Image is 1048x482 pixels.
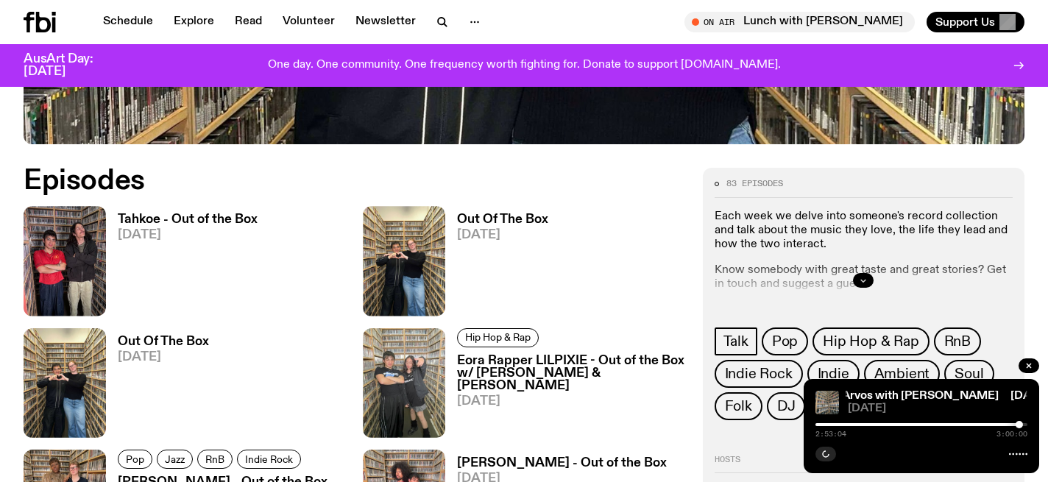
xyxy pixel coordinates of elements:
span: Folk [725,398,752,414]
a: Talk [715,327,757,355]
a: Pop [762,327,808,355]
h2: Hosts [715,456,1013,473]
span: DJ [777,398,796,414]
span: 2:53:04 [815,430,846,438]
span: Pop [126,453,144,464]
a: Indie Rock [715,360,803,388]
span: [DATE] [118,229,258,241]
a: Out Of The Box[DATE] [106,336,209,438]
a: Folk [715,392,762,420]
a: Explore [165,12,223,32]
a: Ambient [864,360,941,388]
span: Talk [723,333,748,350]
span: Hip Hop & Rap [465,332,531,343]
img: Matt Do & Tahkoe [24,206,106,316]
img: Matt and Kate stand in the music library and make a heart shape with one hand each. [24,328,106,438]
a: [DATE] Arvos with [PERSON_NAME] [801,390,999,402]
span: Indie [818,366,849,382]
a: Indie Rock [237,450,301,469]
h3: Out Of The Box [457,213,548,226]
p: Each week we delve into someone's record collection and talk about the music they love, the life ... [715,210,1013,252]
span: RnB [944,333,971,350]
button: On AirLunch with [PERSON_NAME] [684,12,915,32]
h3: Out Of The Box [118,336,209,348]
span: [DATE] [118,351,209,364]
a: Hip Hop & Rap [812,327,929,355]
span: Pop [772,333,798,350]
span: Jazz [165,453,185,464]
a: Soul [944,360,994,388]
h3: [PERSON_NAME] - Out of the Box [457,457,667,469]
span: [DATE] [457,395,684,408]
span: Indie Rock [725,366,793,382]
h3: Tahkoe - Out of the Box [118,213,258,226]
a: Schedule [94,12,162,32]
a: Volunteer [274,12,344,32]
a: Out Of The Box[DATE] [445,213,548,316]
a: Eora Rapper LILPIXIE - Out of the Box w/ [PERSON_NAME] & [PERSON_NAME][DATE] [445,355,684,438]
a: Hip Hop & Rap [457,328,539,347]
span: Indie Rock [245,453,293,464]
span: [DATE] [848,403,1027,414]
h3: Eora Rapper LILPIXIE - Out of the Box w/ [PERSON_NAME] & [PERSON_NAME] [457,355,684,392]
span: 83 episodes [726,180,783,188]
a: RnB [934,327,981,355]
a: Jazz [157,450,193,469]
p: One day. One community. One frequency worth fighting for. Donate to support [DOMAIN_NAME]. [268,59,781,72]
a: Indie [807,360,860,388]
span: Ambient [874,366,930,382]
button: Support Us [927,12,1024,32]
a: DJ [767,392,806,420]
span: 3:00:00 [996,430,1027,438]
span: Hip Hop & Rap [823,333,918,350]
span: Support Us [935,15,995,29]
h3: AusArt Day: [DATE] [24,53,118,78]
a: RnB [197,450,233,469]
img: Matt and Kate stand in the music library and make a heart shape with one hand each. [363,206,445,316]
a: Tahkoe - Out of the Box[DATE] [106,213,258,316]
img: A corner shot of the fbi music library [815,391,839,414]
span: [DATE] [457,229,548,241]
h2: Episodes [24,168,685,194]
a: Newsletter [347,12,425,32]
span: Soul [955,366,983,382]
span: RnB [205,453,224,464]
a: Read [226,12,271,32]
a: Pop [118,450,152,469]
